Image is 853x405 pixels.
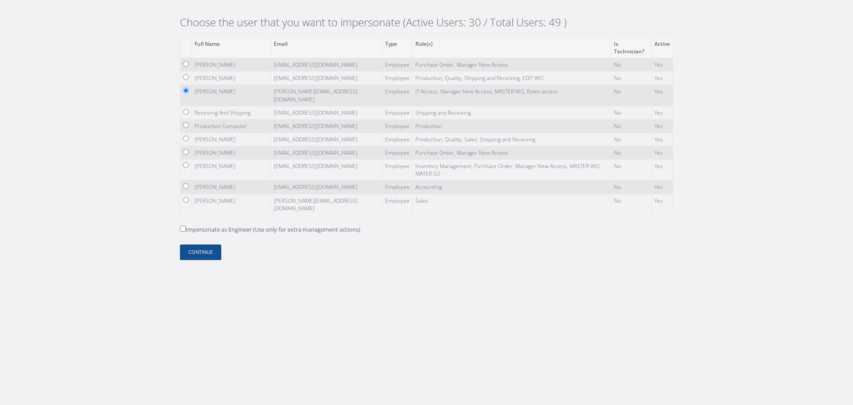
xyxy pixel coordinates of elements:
td: [PERSON_NAME] [192,72,271,85]
td: No [611,85,651,106]
td: Yes [651,85,673,106]
td: Employee [383,119,413,132]
td: No [611,160,651,180]
td: [EMAIL_ADDRESS][DOMAIN_NAME] [271,180,383,194]
td: Purchase Order, Manager New Access [413,58,611,72]
td: Yes [651,58,673,72]
th: Type [383,37,413,58]
button: Continue [180,245,221,260]
td: Yes [651,106,673,119]
td: Production, Quality, Shipping and Receiving, EDIT WO [413,72,611,85]
td: Yes [651,194,673,215]
td: Sales [413,194,611,215]
td: Yes [651,119,673,132]
td: [EMAIL_ADDRESS][DOMAIN_NAME] [271,132,383,146]
td: Employee [383,58,413,72]
td: Employee [383,85,413,106]
th: Full Name [192,37,271,58]
td: Production [413,119,611,132]
td: [PERSON_NAME] [192,58,271,72]
th: Role(s) [413,37,611,58]
td: Employee [383,146,413,160]
td: Employee [383,106,413,119]
td: No [611,194,651,215]
td: No [611,180,651,194]
td: No [611,58,651,72]
td: [PERSON_NAME] [192,146,271,160]
input: Impersonate as Engineer (Use only for extra management actions) [180,226,186,232]
td: [EMAIL_ADDRESS][DOMAIN_NAME] [271,119,383,132]
td: [EMAIL_ADDRESS][DOMAIN_NAME] [271,146,383,160]
td: Yes [651,146,673,160]
td: IT Access, Manager New Access, MASTER WO, Roles access [413,85,611,106]
td: No [611,132,651,146]
h2: Choose the user that you want to impersonate (Active Users: 30 / Total Users: 49 ) [180,16,673,29]
td: [PERSON_NAME] [192,85,271,106]
td: Yes [651,132,673,146]
td: [PERSON_NAME][EMAIL_ADDRESS][DOMAIN_NAME] [271,194,383,215]
td: [PERSON_NAME] [192,180,271,194]
th: Is Technician? [611,37,651,58]
td: Production, Quality, Sales, Shipping and Receiving [413,132,611,146]
th: Active [651,37,673,58]
td: [PERSON_NAME] [192,194,271,215]
td: [PERSON_NAME] [192,132,271,146]
td: Employee [383,72,413,85]
td: Accounting [413,180,611,194]
td: Production Computer [192,119,271,132]
td: Purchase Order, Manager New Access [413,146,611,160]
td: Employee [383,180,413,194]
td: Yes [651,160,673,180]
td: No [611,146,651,160]
td: Receiving And Shipping [192,106,271,119]
td: [EMAIL_ADDRESS][DOMAIN_NAME] [271,72,383,85]
td: [PERSON_NAME] [192,160,271,180]
td: No [611,72,651,85]
td: Employee [383,160,413,180]
td: [EMAIL_ADDRESS][DOMAIN_NAME] [271,58,383,72]
td: Yes [651,72,673,85]
td: No [611,106,651,119]
label: Impersonate as Engineer (Use only for extra management actions) [180,225,360,234]
td: Employee [383,194,413,215]
td: Inventory Management, Purchase Order, Manager New Access, MASTER WO, MATER SO [413,160,611,180]
td: [EMAIL_ADDRESS][DOMAIN_NAME] [271,160,383,180]
td: [EMAIL_ADDRESS][DOMAIN_NAME] [271,106,383,119]
td: [PERSON_NAME][EMAIL_ADDRESS][DOMAIN_NAME] [271,85,383,106]
td: No [611,119,651,132]
td: Shipping and Receiving [413,106,611,119]
td: Yes [651,180,673,194]
td: Employee [383,132,413,146]
th: Email [271,37,383,58]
